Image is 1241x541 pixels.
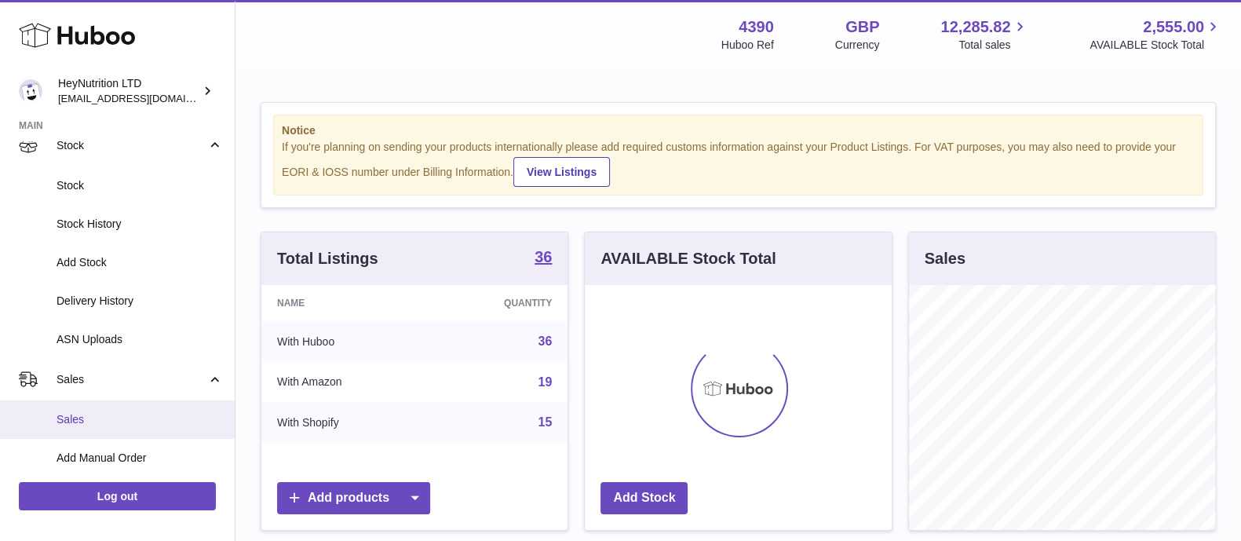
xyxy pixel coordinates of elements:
[1090,16,1222,53] a: 2,555.00 AVAILABLE Stock Total
[57,255,223,270] span: Add Stock
[538,334,553,348] a: 36
[721,38,774,53] div: Huboo Ref
[277,482,430,514] a: Add products
[282,123,1195,138] strong: Notice
[277,248,378,269] h3: Total Listings
[925,248,965,269] h3: Sales
[57,294,223,309] span: Delivery History
[429,285,568,321] th: Quantity
[261,285,429,321] th: Name
[538,375,553,389] a: 19
[513,157,610,187] a: View Listings
[1090,38,1222,53] span: AVAILABLE Stock Total
[835,38,880,53] div: Currency
[535,249,552,268] a: 36
[57,412,223,427] span: Sales
[538,415,553,429] a: 15
[845,16,879,38] strong: GBP
[57,217,223,232] span: Stock History
[57,138,206,153] span: Stock
[600,482,688,514] a: Add Stock
[19,482,216,510] a: Log out
[958,38,1028,53] span: Total sales
[58,76,199,106] div: HeyNutrition LTD
[19,79,42,103] img: internalAdmin-4390@internal.huboo.com
[940,16,1028,53] a: 12,285.82 Total sales
[535,249,552,265] strong: 36
[57,372,206,387] span: Sales
[57,332,223,347] span: ASN Uploads
[58,92,231,104] span: [EMAIL_ADDRESS][DOMAIN_NAME]
[940,16,1010,38] span: 12,285.82
[57,451,223,466] span: Add Manual Order
[600,248,776,269] h3: AVAILABLE Stock Total
[282,140,1195,187] div: If you're planning on sending your products internationally please add required customs informati...
[261,362,429,403] td: With Amazon
[261,402,429,443] td: With Shopify
[57,178,223,193] span: Stock
[261,321,429,362] td: With Huboo
[739,16,774,38] strong: 4390
[1143,16,1204,38] span: 2,555.00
